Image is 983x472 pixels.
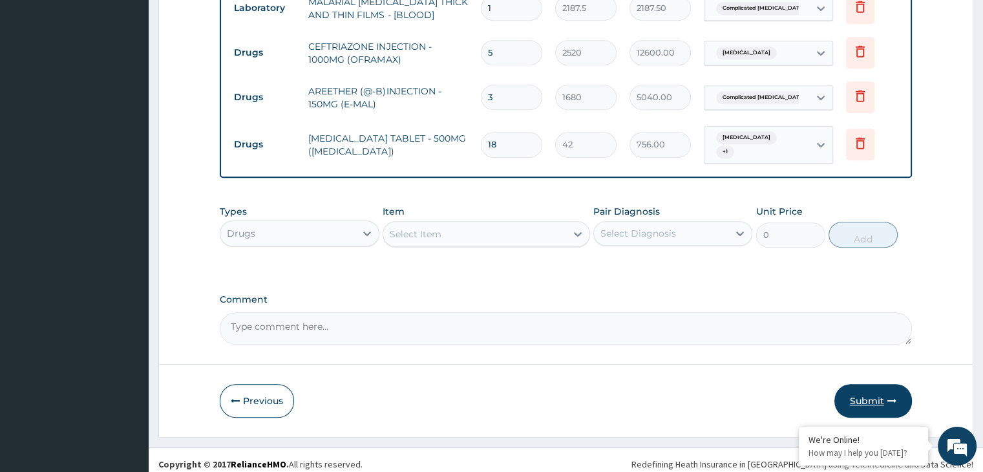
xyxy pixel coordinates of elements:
[390,228,441,241] div: Select Item
[716,2,812,15] span: Complicated [MEDICAL_DATA]
[593,205,660,218] label: Pair Diagnosis
[716,131,777,144] span: [MEDICAL_DATA]
[809,434,918,445] div: We're Online!
[631,458,973,471] div: Redefining Heath Insurance in [GEOGRAPHIC_DATA] using Telemedicine and Data Science!
[302,125,474,164] td: [MEDICAL_DATA] TABLET - 500MG ([MEDICAL_DATA])
[227,85,302,109] td: Drugs
[158,458,289,470] strong: Copyright © 2017 .
[75,149,178,280] span: We're online!
[302,78,474,117] td: AREETHER (@-B)INJECTION - 150MG (E-MAL)
[227,227,255,240] div: Drugs
[834,384,912,418] button: Submit
[716,91,812,104] span: Complicated [MEDICAL_DATA]
[383,205,405,218] label: Item
[67,72,217,89] div: Chat with us now
[302,34,474,72] td: CEFTRIAZONE INJECTION - 1000MG (OFRAMAX)
[231,458,286,470] a: RelianceHMO
[6,326,246,371] textarea: Type your message and hit 'Enter'
[809,447,918,458] p: How may I help you today?
[227,41,302,65] td: Drugs
[24,65,52,97] img: d_794563401_company_1708531726252_794563401
[716,47,777,59] span: [MEDICAL_DATA]
[829,222,898,248] button: Add
[220,384,294,418] button: Previous
[227,133,302,156] td: Drugs
[716,145,734,158] span: + 1
[756,205,803,218] label: Unit Price
[212,6,243,38] div: Minimize live chat window
[600,227,676,240] div: Select Diagnosis
[220,206,247,217] label: Types
[220,294,911,305] label: Comment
